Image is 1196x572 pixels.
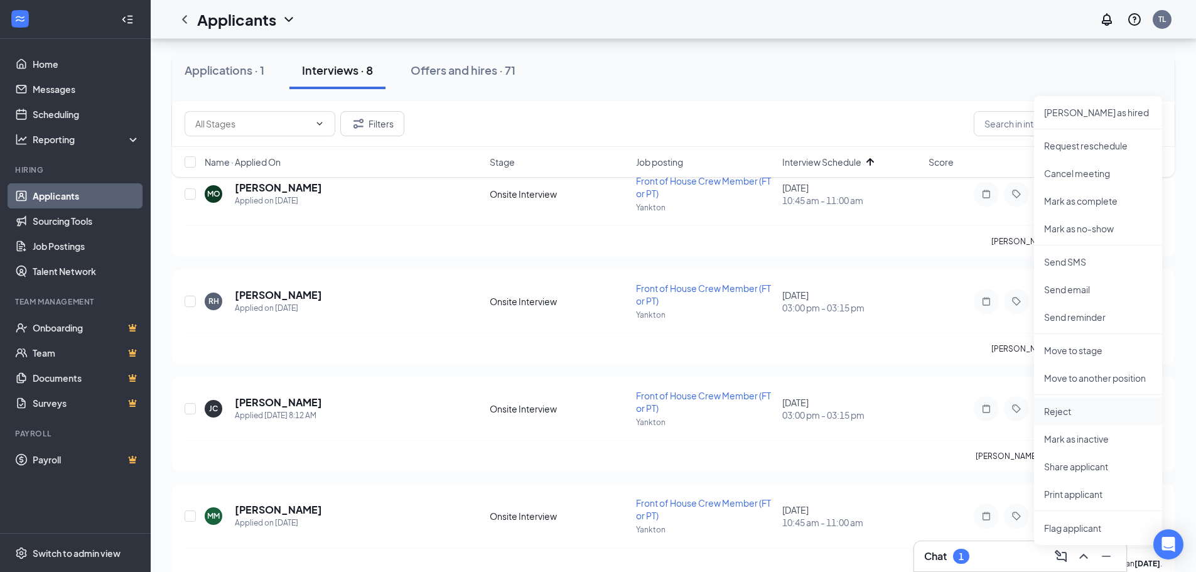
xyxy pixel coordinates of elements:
div: JC [209,403,218,414]
svg: Minimize [1099,549,1114,564]
a: Sourcing Tools [33,208,140,234]
svg: Tag [1009,189,1024,199]
a: Home [33,51,140,77]
div: Applied on [DATE] [235,517,322,529]
div: MO [207,188,220,199]
span: Score [929,156,954,168]
p: Yankton [636,202,775,213]
svg: ComposeMessage [1053,549,1069,564]
svg: ChevronDown [281,12,296,27]
span: Front of House Crew Member (FT or PT) [636,283,771,306]
h5: [PERSON_NAME] [235,288,322,302]
svg: Note [979,511,994,521]
div: Onsite Interview [490,402,628,415]
b: [DATE] [1134,559,1160,568]
svg: WorkstreamLogo [14,13,26,25]
svg: Tag [1009,296,1024,306]
svg: Tag [1009,511,1024,521]
div: Interviews · 8 [302,62,373,78]
span: 10:45 am - 11:00 am [782,194,921,207]
p: Yankton [636,524,775,535]
a: PayrollCrown [33,447,140,472]
a: Scheduling [33,102,140,127]
svg: ChevronLeft [177,12,192,27]
button: ChevronUp [1074,546,1094,566]
p: Yankton [636,417,775,428]
div: [DATE] [782,396,921,421]
svg: Tag [1009,404,1024,414]
div: Offers and hires · 71 [411,62,515,78]
svg: Filter [351,116,366,131]
span: Front of House Crew Member (FT or PT) [636,497,771,521]
h3: Chat [924,549,947,563]
button: ComposeMessage [1051,546,1071,566]
svg: ChevronUp [1076,549,1091,564]
span: 10:45 am - 11:00 am [782,516,921,529]
svg: Collapse [121,13,134,26]
p: [PERSON_NAME] has applied more than . [976,451,1162,461]
div: Team Management [15,296,137,307]
span: Name · Applied On [205,156,281,168]
div: [DATE] [782,181,921,207]
div: Open Intercom Messenger [1153,529,1183,559]
span: Interview Schedule [782,156,861,168]
span: Stage [490,156,515,168]
a: Applicants [33,183,140,208]
svg: ArrowUp [863,154,878,170]
a: Talent Network [33,259,140,284]
div: Onsite Interview [490,510,628,522]
span: Job posting [636,156,683,168]
div: [DATE] [782,289,921,314]
div: Applied on [DATE] [235,195,322,207]
div: [DATE] [782,504,921,529]
span: 03:00 pm - 03:15 pm [782,409,921,421]
svg: Settings [15,547,28,559]
button: Filter Filters [340,111,404,136]
a: TeamCrown [33,340,140,365]
div: Reporting [33,133,141,146]
input: All Stages [195,117,310,131]
input: Search in interviews [974,111,1162,136]
p: [PERSON_NAME] has applied more than . [991,236,1162,247]
div: Switch to admin view [33,547,121,559]
svg: Note [979,189,994,199]
div: Applications · 1 [185,62,264,78]
button: Minimize [1096,546,1116,566]
div: Applied on [DATE] [235,302,322,315]
h5: [PERSON_NAME] [235,396,322,409]
svg: Analysis [15,133,28,146]
div: 1 [959,551,964,562]
span: Front of House Crew Member (FT or PT) [636,390,771,414]
span: 03:00 pm - 03:15 pm [782,301,921,314]
a: DocumentsCrown [33,365,140,391]
a: OnboardingCrown [33,315,140,340]
h5: [PERSON_NAME] [235,503,322,517]
svg: Note [979,296,994,306]
svg: QuestionInfo [1127,12,1142,27]
div: Hiring [15,165,137,175]
div: Onsite Interview [490,188,628,200]
div: Payroll [15,428,137,439]
div: Onsite Interview [490,295,628,308]
svg: Notifications [1099,12,1114,27]
div: TL [1158,14,1166,24]
h1: Applicants [197,9,276,30]
a: Messages [33,77,140,102]
a: Job Postings [33,234,140,259]
a: SurveysCrown [33,391,140,416]
p: [PERSON_NAME] has applied more than . [991,343,1162,354]
svg: ChevronDown [315,119,325,129]
div: Applied [DATE] 8:12 AM [235,409,322,422]
svg: Note [979,404,994,414]
p: Yankton [636,310,775,320]
div: MM [207,510,220,521]
div: RH [208,296,219,306]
